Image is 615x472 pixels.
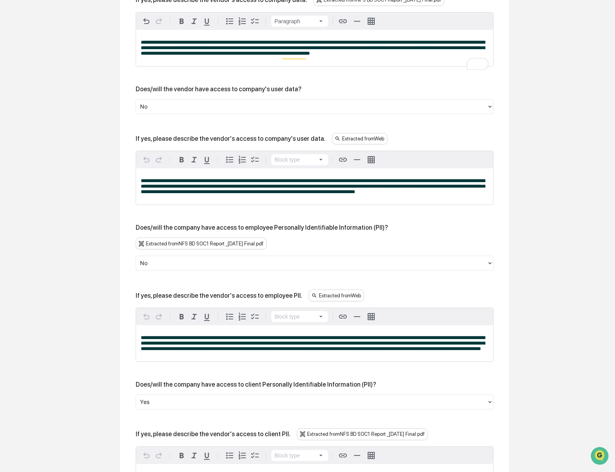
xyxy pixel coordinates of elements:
button: Underline [201,310,213,323]
button: Bold [175,310,188,323]
div: To enrich screen reader interactions, please activate Accessibility in Grammarly extension settings [136,30,493,66]
span: [DATE] [70,107,86,113]
div: 🗄️ [57,140,63,147]
button: Block type [271,16,328,27]
button: Block type [271,154,328,165]
button: Italic [188,153,201,166]
div: We're available if you need us! [35,68,108,74]
div: Extracted from NFS BD SOC1 Report _[DATE] Final.pdf [297,428,428,440]
button: Undo ⌘Z [140,15,153,28]
div: Does/will the vendor have access to company's user data? [136,85,302,93]
div: If yes, please describe the vendor's access to client PII. [136,430,291,438]
button: Bold [175,15,188,28]
div: Extracted from NFS BD SOC1 Report _[DATE] Final.pdf [136,238,267,249]
input: Clear [20,36,130,44]
div: 🖐️ [8,140,14,147]
img: 1746055101610-c473b297-6a78-478c-a979-82029cc54cd1 [8,60,22,74]
p: How can we help? [8,17,143,29]
button: Underline [201,15,213,28]
button: Underline [201,449,213,462]
button: Block type [271,311,328,322]
iframe: Open customer support [590,446,611,467]
div: Does/will the company have access to employee Personally Identifiable Information (PII)? [136,224,388,231]
button: Italic [188,449,201,462]
div: 🔎 [8,155,14,162]
button: Italic [188,310,201,323]
div: If yes, please describe the vendor's access to employee PII. [136,292,302,299]
span: Preclearance [16,140,51,147]
img: 8933085812038_c878075ebb4cc5468115_72.jpg [17,60,31,74]
a: Powered byPylon [55,173,95,180]
button: Block type [271,450,328,461]
span: Data Lookup [16,155,50,162]
button: Underline [201,153,213,166]
div: Extracted from Web [332,133,387,145]
div: Start new chat [35,60,129,68]
button: Italic [188,15,201,28]
a: 🗄️Attestations [54,136,101,151]
span: Pylon [78,174,95,180]
span: [PERSON_NAME] [24,107,64,113]
div: If yes, please describe the vendor's access to company's user data. [136,135,326,142]
div: Does/will the company have access to client Personally Identifiable Information (PII)? [136,381,376,388]
a: 🔎Data Lookup [5,151,53,166]
button: Start new chat [134,63,143,72]
span: • [65,107,68,113]
img: 1746055101610-c473b297-6a78-478c-a979-82029cc54cd1 [16,107,22,114]
div: Past conversations [8,87,53,94]
button: See all [122,86,143,95]
button: Bold [175,449,188,462]
a: 🖐️Preclearance [5,136,54,151]
div: Extracted from Web [309,289,364,301]
span: Attestations [65,140,98,147]
img: Jack Rasmussen [8,100,20,112]
button: Bold [175,153,188,166]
